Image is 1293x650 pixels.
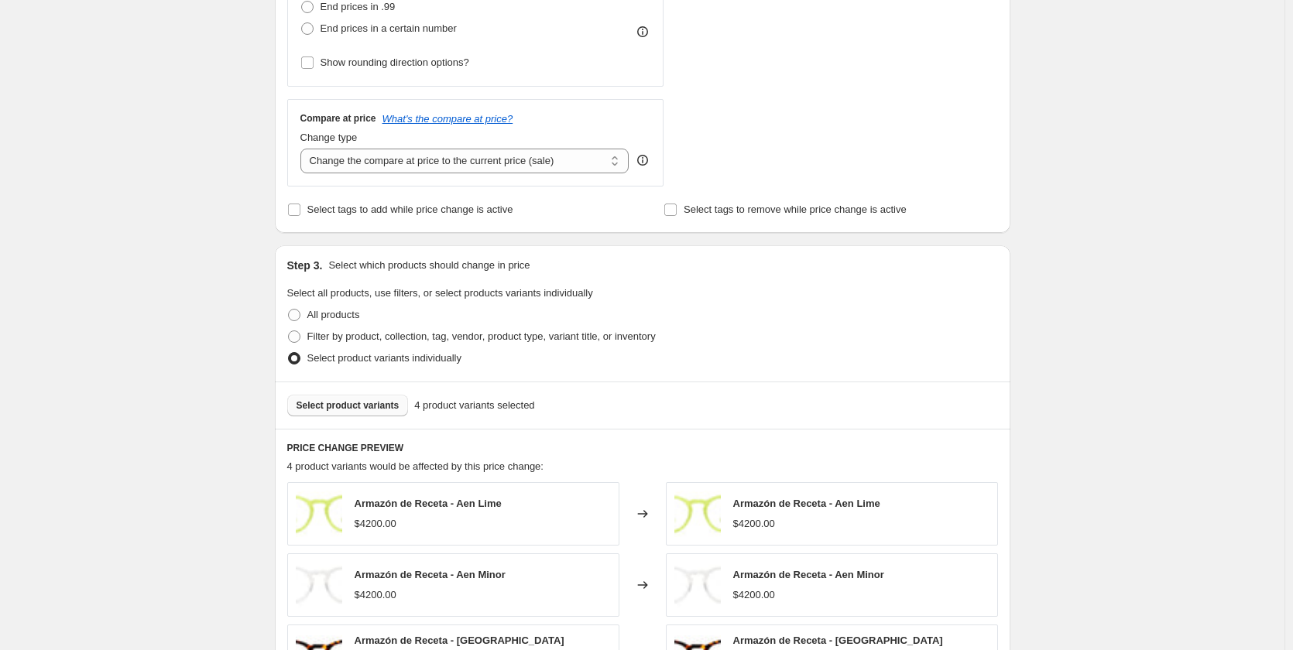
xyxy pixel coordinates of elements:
[321,56,469,68] span: Show rounding direction options?
[297,399,400,412] span: Select product variants
[287,395,409,416] button: Select product variants
[635,152,650,168] div: help
[674,562,721,608] img: D_790890-MLU72016439834_102023-O_80x.jpg
[296,491,342,537] img: D_863614-MLU72016420866_102023-O_80x.jpg
[733,498,880,509] span: Armazón de Receta - Aen Lime
[321,1,396,12] span: End prices in .99
[328,258,530,273] p: Select which products should change in price
[307,309,360,320] span: All products
[733,587,775,603] div: $4200.00
[321,22,457,34] span: End prices in a certain number
[684,204,907,215] span: Select tags to remove while price change is active
[287,442,998,454] h6: PRICE CHANGE PREVIEW
[355,516,396,532] div: $4200.00
[307,352,461,364] span: Select product variants individually
[355,569,506,580] span: Armazón de Receta - Aen Minor
[300,112,376,125] h3: Compare at price
[382,113,513,125] button: What's the compare at price?
[287,460,544,472] span: 4 product variants would be affected by this price change:
[300,132,358,143] span: Change type
[355,587,396,603] div: $4200.00
[287,258,323,273] h2: Step 3.
[355,498,502,509] span: Armazón de Receta - Aen Lime
[307,204,513,215] span: Select tags to add while price change is active
[296,562,342,608] img: D_790890-MLU72016439834_102023-O_80x.jpg
[674,491,721,537] img: D_863614-MLU72016420866_102023-O_80x.jpg
[733,569,884,580] span: Armazón de Receta - Aen Minor
[414,398,534,413] span: 4 product variants selected
[307,330,656,342] span: Filter by product, collection, tag, vendor, product type, variant title, or inventory
[287,287,593,299] span: Select all products, use filters, or select products variants individually
[733,516,775,532] div: $4200.00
